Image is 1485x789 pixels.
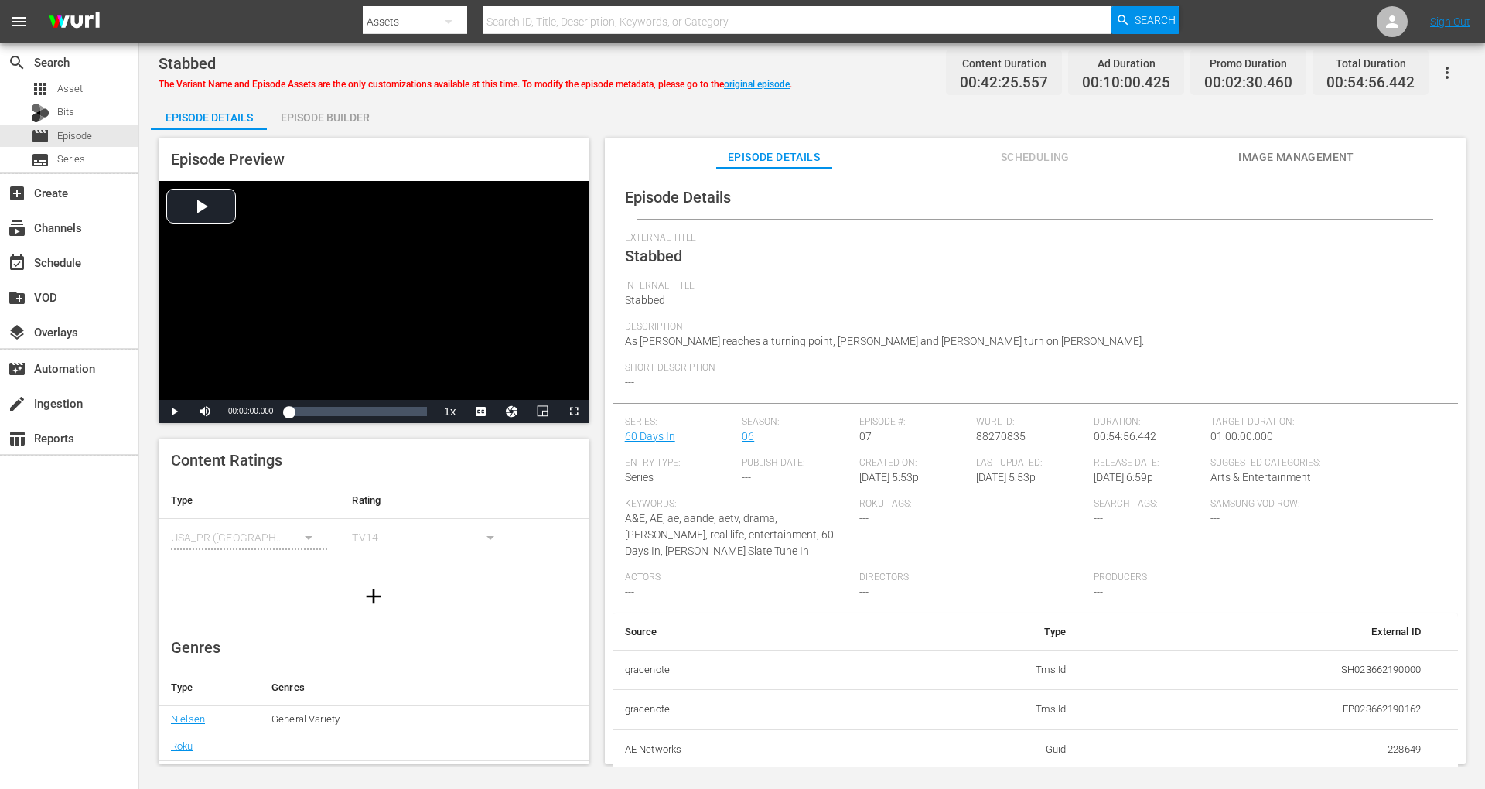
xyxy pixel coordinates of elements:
span: The Variant Name and Episode Assets are the only customizations available at this time. To modify... [159,79,792,90]
div: Episode Details [151,99,267,136]
a: 60 Days In [625,430,675,442]
td: 228649 [1078,729,1433,770]
span: Stabbed [625,294,665,306]
button: Jump To Time [497,400,527,423]
span: [DATE] 5:53p [859,471,919,483]
span: --- [859,586,869,598]
a: Sign Out [1430,15,1470,28]
span: Stabbed [159,54,216,73]
span: --- [1094,586,1103,598]
span: Automation [8,360,26,378]
a: Nielsen [171,713,205,725]
div: Promo Duration [1204,53,1292,74]
button: Fullscreen [558,400,589,423]
span: Duration: [1094,416,1203,429]
th: AE Networks [613,729,890,770]
img: ans4CAIJ8jUAAAAAAAAAAAAAAAAAAAAAAAAgQb4GAAAAAAAAAAAAAAAAAAAAAAAAJMjXAAAAAAAAAAAAAAAAAAAAAAAAgAT5G... [37,4,111,40]
div: Content Duration [960,53,1048,74]
span: Episode #: [859,416,969,429]
button: Playback Rate [435,400,466,423]
span: A&E, AE, ae, aande, aetv, drama, [PERSON_NAME], real life, entertainment, 60 Days In, [PERSON_NAM... [625,512,834,557]
span: Search [1135,6,1176,34]
span: Episode Preview [171,150,285,169]
span: Bits [57,104,74,120]
button: Search [1111,6,1179,34]
span: 88270835 [976,430,1026,442]
span: Search Tags: [1094,498,1203,511]
span: As [PERSON_NAME] reaches a turning point, [PERSON_NAME] and [PERSON_NAME] turn on [PERSON_NAME]. [625,335,1144,347]
div: TV14 [352,516,508,559]
span: Series [31,151,49,169]
span: Series [625,471,654,483]
span: Producers [1094,572,1320,584]
button: Episode Builder [267,99,383,130]
th: Type [159,669,259,706]
th: Genres [259,669,562,706]
span: 00:54:56.442 [1326,74,1415,92]
span: Reports [8,429,26,448]
span: Internal Title [625,280,1438,292]
span: Genres [171,638,220,657]
span: 01:00:00.000 [1210,430,1273,442]
table: simple table [613,613,1458,770]
th: gracenote [613,650,890,690]
span: 07 [859,430,872,442]
span: 00:02:30.460 [1204,74,1292,92]
span: --- [625,586,634,598]
div: Total Duration [1326,53,1415,74]
a: Roku [171,740,193,752]
span: Episode [31,127,49,145]
span: Series [57,152,85,167]
span: Keywords: [625,498,852,511]
th: Type [159,482,340,519]
span: Entry Type: [625,457,735,470]
span: Last Updated: [976,457,1086,470]
span: 00:42:25.557 [960,74,1048,92]
th: External ID [1078,613,1433,651]
span: Target Duration: [1210,416,1437,429]
span: Season: [742,416,852,429]
span: Release Date: [1094,457,1203,470]
span: Actors [625,572,852,584]
th: gracenote [613,690,890,730]
span: Series: [625,416,735,429]
table: simple table [159,482,589,567]
span: Scheduling [977,148,1093,167]
span: External Title [625,232,1438,244]
div: Bits [31,104,49,122]
button: Play [159,400,189,423]
a: 06 [742,430,754,442]
span: [DATE] 6:59p [1094,471,1153,483]
span: Create [8,184,26,203]
span: Publish Date: [742,457,852,470]
span: Asset [31,80,49,98]
span: VOD [8,289,26,307]
span: --- [859,512,869,524]
div: USA_PR ([GEOGRAPHIC_DATA]) [171,516,327,559]
span: Episode Details [716,148,832,167]
td: Tms Id [889,690,1078,730]
button: Mute [189,400,220,423]
span: Ingestion [8,394,26,413]
div: Episode Builder [267,99,383,136]
span: Asset [57,81,83,97]
td: EP023662190162 [1078,690,1433,730]
span: Directors [859,572,1086,584]
span: [DATE] 5:53p [976,471,1036,483]
span: --- [625,376,634,388]
span: --- [742,471,751,483]
span: --- [1094,512,1103,524]
span: Arts & Entertainment [1210,471,1311,483]
span: Episode [57,128,92,144]
a: original episode [724,79,790,90]
span: Image Management [1238,148,1354,167]
span: Roku Tags: [859,498,1086,511]
span: 00:10:00.425 [1082,74,1170,92]
div: Ad Duration [1082,53,1170,74]
span: Suggested Categories: [1210,457,1437,470]
td: Tms Id [889,650,1078,690]
th: Source [613,613,890,651]
th: Type [889,613,1078,651]
span: Wurl ID: [976,416,1086,429]
span: menu [9,12,28,31]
